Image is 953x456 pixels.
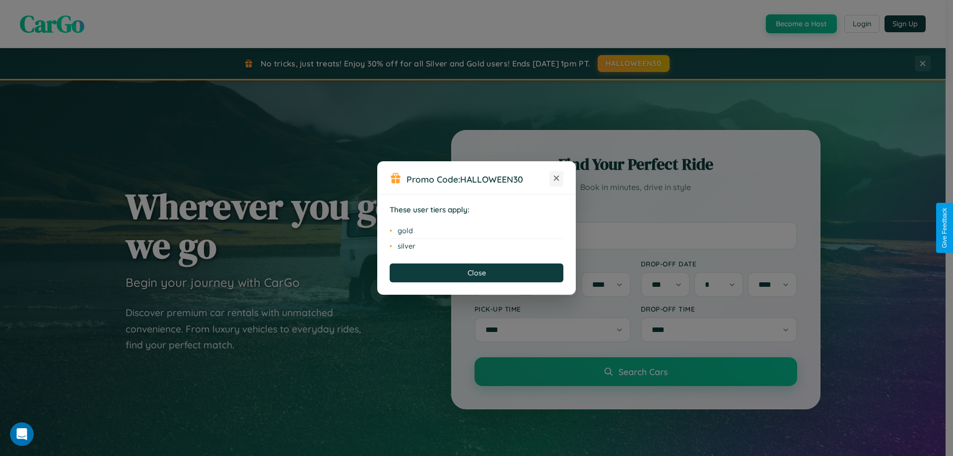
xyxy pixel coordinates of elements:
[941,208,948,248] div: Give Feedback
[407,174,549,185] h3: Promo Code:
[460,174,523,185] b: HALLOWEEN30
[390,239,563,254] li: silver
[10,422,34,446] iframe: Intercom live chat
[390,223,563,239] li: gold
[390,263,563,282] button: Close
[390,205,470,214] strong: These user tiers apply:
